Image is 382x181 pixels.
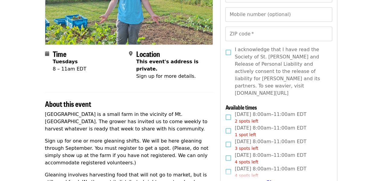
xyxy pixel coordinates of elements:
[45,111,213,133] p: [GEOGRAPHIC_DATA] is a small farm in the vicinity of Mt. [GEOGRAPHIC_DATA]. The grower has invite...
[235,173,258,178] span: 4 spots left
[225,7,332,22] input: Mobile number (optional)
[235,124,306,138] span: [DATE] 8:00am–11:00am EDT
[235,111,306,124] span: [DATE] 8:00am–11:00am EDT
[235,160,258,164] span: 4 spots left
[235,152,306,165] span: [DATE] 8:00am–11:00am EDT
[45,98,91,109] span: About this event
[53,65,86,73] div: 8 – 11am EDT
[136,59,198,72] span: This event's address is private.
[235,119,258,123] span: 2 spots left
[225,27,332,41] input: ZIP code
[235,138,306,152] span: [DATE] 8:00am–11:00am EDT
[53,48,66,59] span: Time
[235,165,306,179] span: [DATE] 8:00am–11:00am EDT
[235,46,327,97] span: I acknowledge that I have read the Society of St. [PERSON_NAME] and Release of Personal Liability...
[235,132,256,137] span: 1 spot left
[45,137,213,166] p: Sign up for one or more gleaning shifts. We will be here gleaning through September. You must reg...
[45,51,49,57] i: calendar icon
[136,73,196,79] span: Sign up for more details.
[235,146,258,151] span: 3 spots left
[53,59,78,64] strong: Tuesdays
[136,48,160,59] span: Location
[225,103,257,111] span: Available times
[129,51,133,57] i: map-marker-alt icon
